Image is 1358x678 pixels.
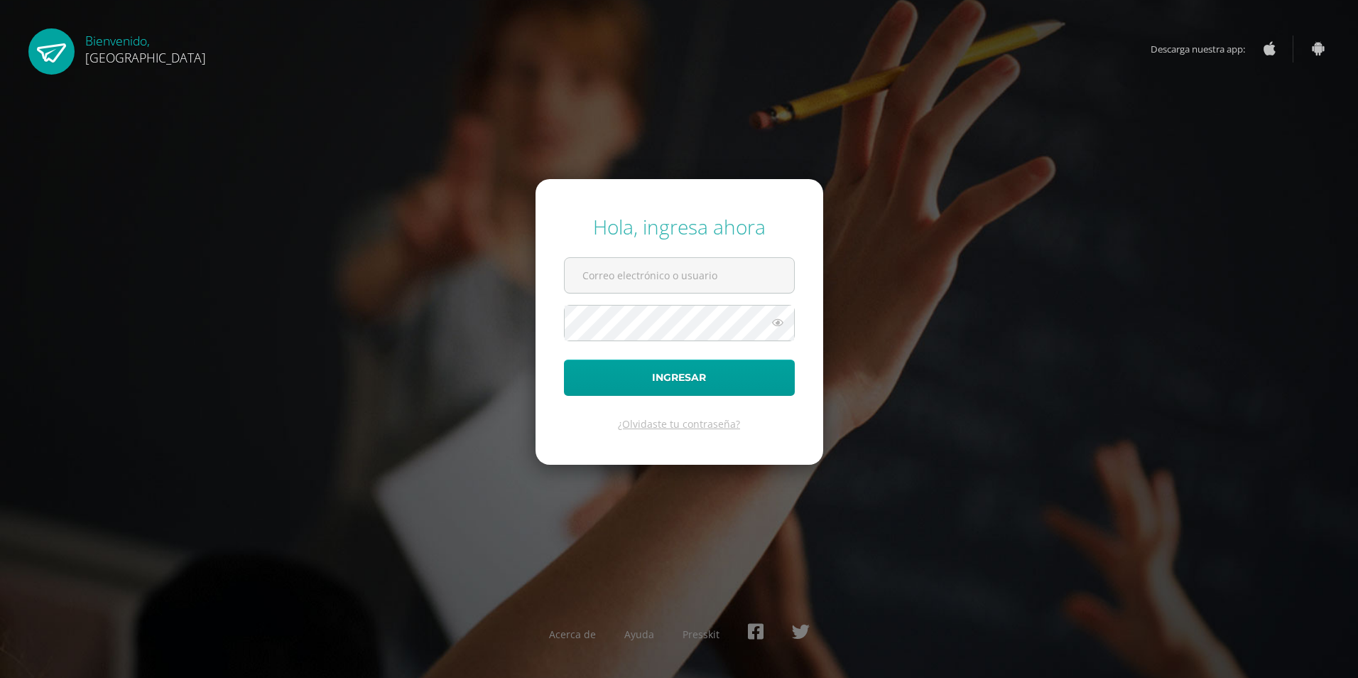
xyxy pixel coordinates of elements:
[564,213,795,240] div: Hola, ingresa ahora
[624,628,654,641] a: Ayuda
[618,417,740,431] a: ¿Olvidaste tu contraseña?
[85,49,206,66] span: [GEOGRAPHIC_DATA]
[564,360,795,396] button: Ingresar
[549,628,596,641] a: Acerca de
[683,628,719,641] a: Presskit
[85,28,206,66] div: Bienvenido,
[565,258,794,293] input: Correo electrónico o usuario
[1151,36,1259,63] span: Descarga nuestra app:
